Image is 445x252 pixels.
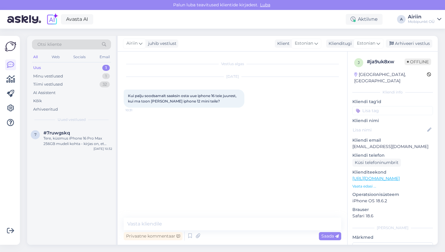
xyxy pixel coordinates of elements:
[94,146,112,151] div: [DATE] 10:32
[43,130,70,136] span: #7ruwgskq
[352,152,433,159] p: Kliendi telefon
[33,98,42,104] div: Kõik
[98,53,111,61] div: Email
[126,40,138,47] span: Airiin
[353,127,426,133] input: Lisa nimi
[33,65,41,71] div: Uus
[367,58,405,65] div: # ja9uk8xw
[352,184,433,189] p: Vaata edasi ...
[352,191,433,198] p: Operatsioonisüsteem
[295,40,313,47] span: Estonian
[37,41,62,48] span: Otsi kliente
[124,61,341,67] div: Vestlus algas
[352,198,433,204] p: iPhone OS 18.6.2
[50,53,61,61] div: Web
[46,13,59,26] img: explore-ai
[352,99,433,105] p: Kliendi tag'id
[126,108,148,112] span: 10:31
[33,90,56,96] div: AI Assistent
[100,81,110,87] div: 32
[357,40,375,47] span: Estonian
[346,14,383,25] div: Aktiivne
[352,90,433,95] div: Kliendi info
[321,233,339,239] span: Saada
[408,19,435,24] div: Mobipunkt OÜ
[61,14,93,24] a: Avasta AI
[146,40,176,47] div: juhib vestlust
[58,117,86,122] span: Uued vestlused
[33,73,63,79] div: Minu vestlused
[5,41,16,52] img: Askly Logo
[352,206,433,213] p: Brauser
[408,14,435,19] div: Airiin
[352,118,433,124] p: Kliendi nimi
[102,73,110,79] div: 1
[275,40,290,47] div: Klient
[34,132,37,137] span: 7
[352,234,433,241] p: Märkmed
[72,53,87,61] div: Socials
[33,81,63,87] div: Tiimi vestlused
[352,213,433,219] p: Safari 18.6
[405,58,431,65] span: Offline
[408,14,441,24] a: AiriinMobipunkt OÜ
[352,137,433,143] p: Kliendi email
[386,39,432,48] div: Arhiveeri vestlus
[352,143,433,150] p: [EMAIL_ADDRESS][DOMAIN_NAME]
[352,176,400,181] a: [URL][DOMAIN_NAME]
[352,106,433,115] input: Lisa tag
[102,65,110,71] div: 1
[124,232,183,240] div: Privaatne kommentaar
[258,2,272,8] span: Luba
[352,225,433,231] div: [PERSON_NAME]
[32,53,39,61] div: All
[33,106,58,112] div: Arhiveeritud
[124,74,341,79] div: [DATE]
[354,71,427,84] div: [GEOGRAPHIC_DATA], [GEOGRAPHIC_DATA]
[128,93,237,103] span: Kui palju soodsamalt saaksin osta uue iphone 16 teie juurest, kui ma toon [PERSON_NAME] iphone 12...
[43,136,112,146] div: Tere, küsimus iPhone 16 Pro Max 256GB mudeli kohta - kirjas on, et tarneaeg on 2-7 tööpäeva, see ...
[326,40,352,47] div: Klienditugi
[352,169,433,175] p: Klienditeekond
[397,15,405,24] div: A
[358,60,360,65] span: j
[352,159,401,167] div: Küsi telefoninumbrit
